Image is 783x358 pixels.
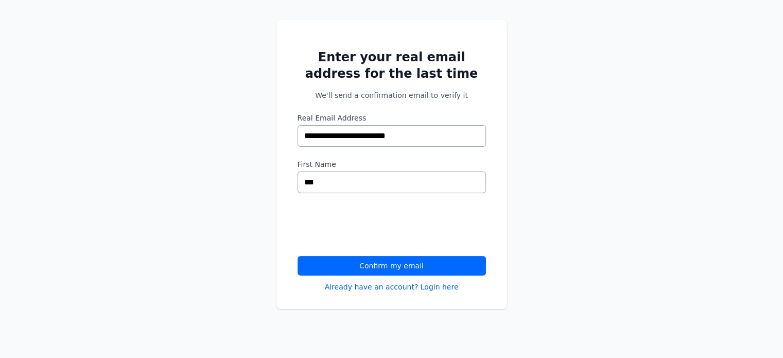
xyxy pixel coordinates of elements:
iframe: reCAPTCHA [298,206,454,246]
p: We'll send a confirmation email to verify it [298,90,486,100]
button: Confirm my email [298,256,486,276]
label: Real Email Address [298,113,486,123]
a: Already have an account? Login here [325,282,459,292]
h2: Enter your real email address for the last time [298,49,486,82]
label: First Name [298,159,486,169]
